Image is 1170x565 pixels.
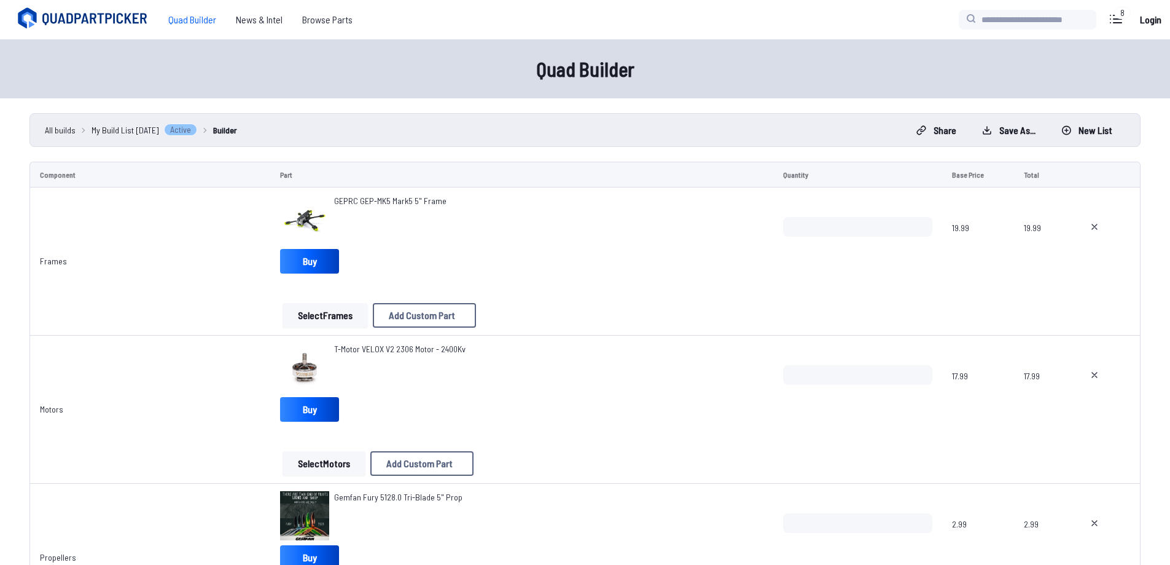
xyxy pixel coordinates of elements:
a: Buy [280,397,339,422]
button: SelectFrames [283,303,368,328]
a: Frames [40,256,67,266]
a: Quad Builder [158,7,226,32]
a: Buy [280,249,339,274]
button: Add Custom Part [373,303,476,328]
span: 19.99 [1024,217,1059,276]
a: Login [1136,7,1165,32]
a: GEPRC GEP-MK5 Mark5 5" Frame [334,195,447,207]
span: 19.99 [952,217,1004,276]
a: News & Intel [226,7,292,32]
span: 17.99 [952,365,1004,424]
span: T-Motor VELOX V2 2306 Motor - 2400Kv [334,344,466,354]
button: Share [906,121,967,140]
a: My Build List [DATE]Active [92,124,197,136]
a: Propellers [40,552,76,563]
div: 8 [1114,7,1131,19]
td: Part [270,162,773,188]
img: image [280,491,329,540]
a: All builds [45,124,76,136]
td: Quantity [773,162,943,188]
img: image [280,343,329,392]
a: SelectMotors [280,451,368,476]
a: SelectFrames [280,303,370,328]
button: SelectMotors [283,451,365,476]
a: Browse Parts [292,7,362,32]
button: Save as... [972,121,1046,140]
a: Motors [40,404,63,414]
span: My Build List [DATE] [92,124,159,136]
span: Add Custom Part [386,459,453,468]
td: Total [1014,162,1069,188]
a: Builder [213,124,237,136]
button: Add Custom Part [370,451,474,476]
button: New List [1051,121,1123,140]
span: Gemfan Fury 5128.0 Tri-Blade 5" Prop [334,492,462,502]
span: 17.99 [1024,365,1059,424]
span: GEPRC GEP-MK5 Mark5 5" Frame [334,196,447,206]
span: Active [164,124,197,136]
img: image [280,195,329,244]
a: Gemfan Fury 5128.0 Tri-Blade 5" Prop [334,491,462,504]
span: Add Custom Part [389,310,455,320]
a: T-Motor VELOX V2 2306 Motor - 2400Kv [334,343,466,355]
td: Base Price [942,162,1014,188]
h1: Quad Builder [192,54,978,84]
td: Component [29,162,270,188]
